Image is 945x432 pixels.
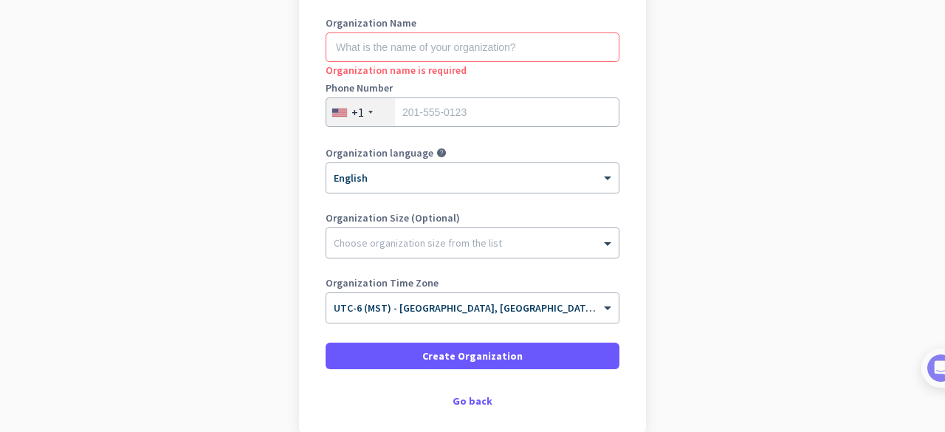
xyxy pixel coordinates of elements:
span: Organization name is required [326,64,467,77]
span: Create Organization [422,349,523,363]
button: Create Organization [326,343,619,369]
label: Organization language [326,148,433,158]
div: Go back [326,396,619,406]
label: Organization Name [326,18,619,28]
input: What is the name of your organization? [326,32,619,62]
label: Organization Size (Optional) [326,213,619,223]
label: Phone Number [326,83,619,93]
div: +1 [351,105,364,120]
input: 201-555-0123 [326,97,619,127]
i: help [436,148,447,158]
label: Organization Time Zone [326,278,619,288]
